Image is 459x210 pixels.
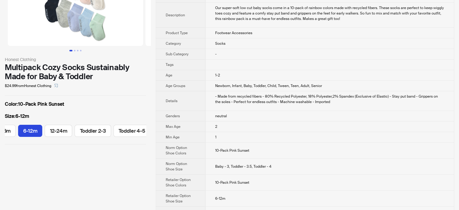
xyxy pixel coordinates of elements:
[215,135,216,140] span: 1
[166,99,177,103] span: Details
[119,128,145,134] span: Toddler 4-5
[75,125,111,137] label: available
[166,31,188,35] span: Product Type
[215,180,249,185] span: 10-Pack Pink Sunset
[74,50,75,51] button: Go to slide 2
[5,113,15,119] span: Size :
[215,52,217,57] span: -
[215,31,252,35] span: Footwear Accessories
[166,52,189,57] span: Sub Category
[5,101,146,108] label: 10-Pack Pink Sunset
[54,84,58,87] span: select
[215,83,322,88] span: Newborn, Infant, Baby, Toddler, Child, Tween, Teen, Adult, Senior
[215,148,249,153] span: 10-Pack Pink Sunset
[5,81,146,91] div: $24.99 from Honest Clothing
[69,50,72,51] button: Go to slide 1
[215,196,225,201] span: 6-12m
[50,128,67,134] span: 12-24m
[166,124,180,129] span: Max Age
[23,128,37,134] span: 6-12m
[166,13,185,18] span: Description
[215,94,444,105] div: - Made from recycled fibers - 80% Recycled Polyester, 18% Polyester,2% Spandex (Exclusive of Elas...
[45,125,72,137] label: available
[215,124,217,129] span: 2
[166,73,172,78] span: Age
[166,145,187,156] span: Norm Option Shoe Colors
[5,63,146,81] div: Multipack Cozy Socks Sustainably Made for Baby & Toddler
[5,56,146,63] div: Honest Clothing
[166,83,185,88] span: Age Groups
[215,41,225,46] span: Socks
[113,125,150,137] label: available
[80,128,106,134] span: Toddler 2-3
[215,5,444,21] div: Our super-soft low cut baby socks come in a 10-pack of rainbow colors made with recycled fibers. ...
[166,193,191,204] span: Retailer Option Shoe Size
[166,161,187,172] span: Norm Option Shoe Size
[166,114,180,118] span: Genders
[215,73,220,78] span: 1-2
[18,125,42,137] label: available
[166,62,174,67] span: Tags
[166,41,181,46] span: Category
[215,114,227,118] span: neutral
[80,50,81,51] button: Go to slide 4
[77,50,78,51] button: Go to slide 3
[166,135,180,140] span: Min Age
[215,164,271,169] span: Baby - 3, Toddler - 3.5, Toddler - 4
[5,113,146,120] label: 6-12m
[166,177,191,188] span: Retailer Option Shoe Colors
[5,101,18,107] span: Color :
